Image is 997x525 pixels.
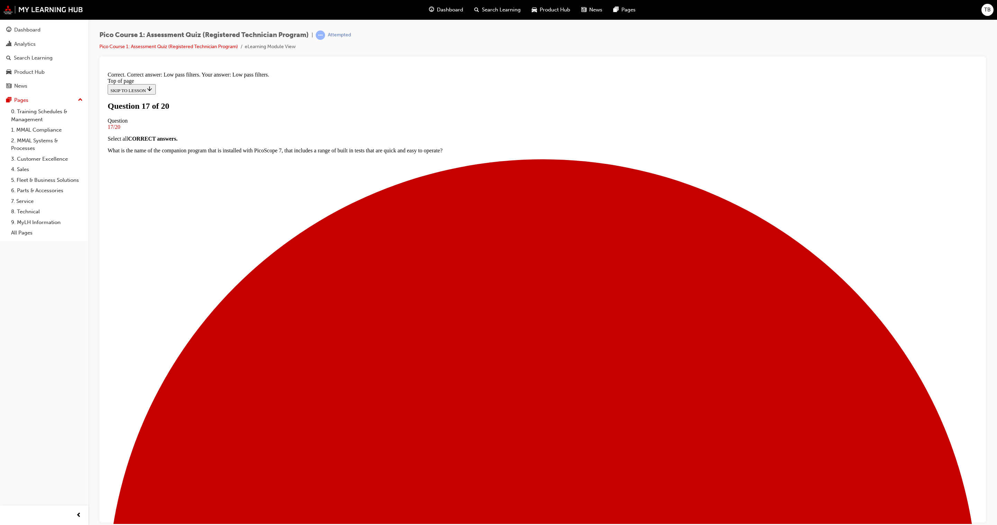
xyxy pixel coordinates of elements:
[3,24,86,36] a: Dashboard
[8,125,86,135] a: 1. MMAL Compliance
[8,206,86,217] a: 8. Technical
[608,3,641,17] a: pages-iconPages
[99,31,309,39] span: Pico Course 1: Assessment Quiz (Registered Technician Program)
[6,41,11,47] span: chart-icon
[78,96,83,105] span: up-icon
[6,19,48,24] span: SKIP TO LESSON
[8,217,86,228] a: 9. MyLH Information
[526,3,576,17] a: car-iconProduct Hub
[469,3,526,17] a: search-iconSearch Learning
[581,6,586,14] span: news-icon
[589,6,602,14] span: News
[245,43,296,51] li: eLearning Module View
[6,97,11,104] span: pages-icon
[14,96,28,104] div: Pages
[8,228,86,238] a: All Pages
[3,55,873,61] div: 17/20
[3,49,873,55] div: Question
[8,175,86,186] a: 5. Fleet & Business Solutions
[76,511,81,520] span: prev-icon
[8,154,86,164] a: 3. Customer Excellence
[6,83,11,89] span: news-icon
[3,66,86,79] a: Product Hub
[23,67,73,73] strong: CORRECT answers.
[14,82,27,90] div: News
[3,94,86,107] button: Pages
[3,52,86,64] a: Search Learning
[540,6,570,14] span: Product Hub
[3,9,873,15] div: Top of page
[3,33,873,42] h1: Question 17 of 20
[576,3,608,17] a: news-iconNews
[6,27,11,33] span: guage-icon
[482,6,521,14] span: Search Learning
[3,15,51,26] button: SKIP TO LESSON
[3,67,873,73] p: Select all
[8,135,86,154] a: 2. MMAL Systems & Processes
[613,6,619,14] span: pages-icon
[14,40,36,48] div: Analytics
[6,69,11,75] span: car-icon
[429,6,434,14] span: guage-icon
[532,6,537,14] span: car-icon
[6,55,11,61] span: search-icon
[99,44,238,50] a: Pico Course 1: Assessment Quiz (Registered Technician Program)
[621,6,636,14] span: Pages
[8,106,86,125] a: 0. Training Schedules & Management
[3,79,873,85] p: What is the name of the companion program that is installed with PicoScope 7, that includes a ran...
[3,38,86,51] a: Analytics
[14,26,41,34] div: Dashboard
[437,6,463,14] span: Dashboard
[8,196,86,207] a: 7. Service
[14,54,53,62] div: Search Learning
[14,68,45,76] div: Product Hub
[984,6,991,14] span: TB
[8,164,86,175] a: 4. Sales
[328,32,351,38] div: Attempted
[981,4,994,16] button: TB
[423,3,469,17] a: guage-iconDashboard
[312,31,313,39] span: |
[3,80,86,92] a: News
[316,30,325,40] span: learningRecordVerb_ATTEMPT-icon
[3,22,86,94] button: DashboardAnalyticsSearch LearningProduct HubNews
[3,3,873,9] div: Correct. Correct answer: Low pass filters. Your answer: Low pass filters.
[474,6,479,14] span: search-icon
[8,185,86,196] a: 6. Parts & Accessories
[3,5,83,14] img: mmal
